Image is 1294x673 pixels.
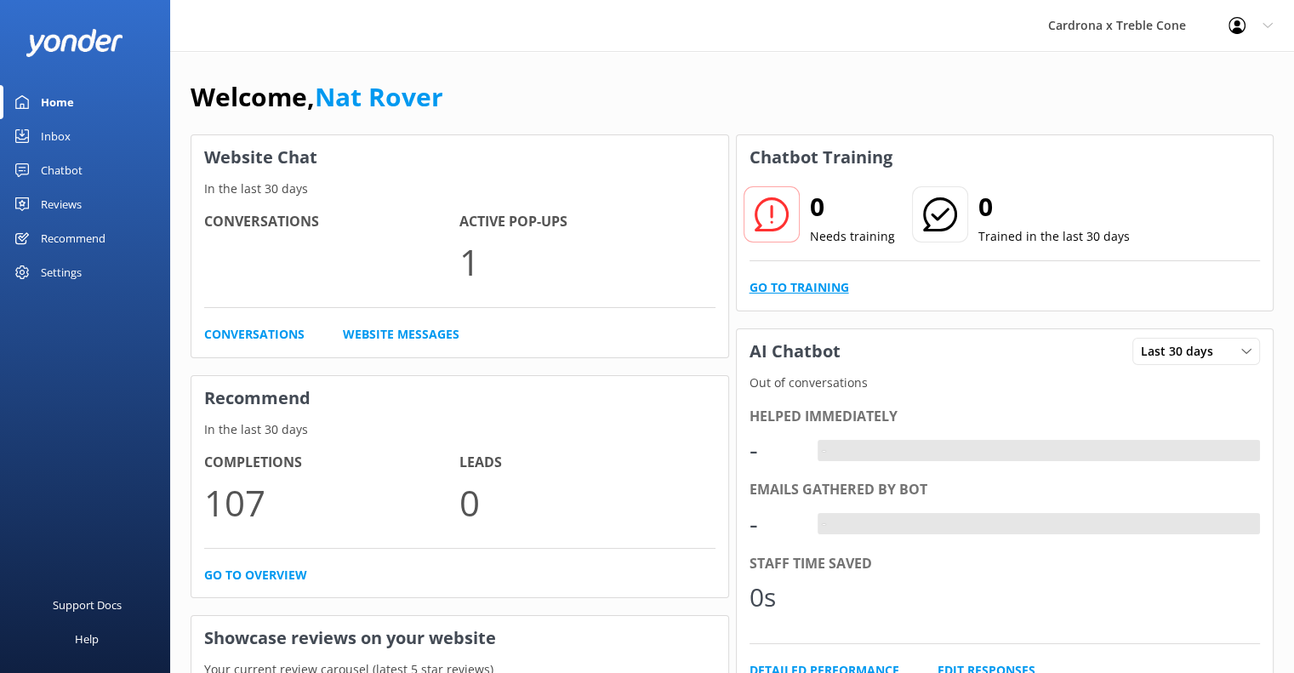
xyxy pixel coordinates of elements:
div: - [750,430,801,471]
h3: Recommend [191,376,728,420]
div: - [750,504,801,545]
div: - [818,513,830,535]
a: Nat Rover [315,79,443,114]
div: Staff time saved [750,553,1261,575]
h4: Leads [459,452,715,474]
p: 0 [459,474,715,531]
p: 1 [459,233,715,290]
div: Emails gathered by bot [750,479,1261,501]
a: Go to Training [750,278,849,297]
div: Recommend [41,221,105,255]
img: yonder-white-logo.png [26,29,123,57]
div: Help [75,622,99,656]
p: In the last 30 days [191,180,728,198]
div: - [818,440,830,462]
p: 107 [204,474,459,531]
div: Chatbot [41,153,83,187]
div: Home [41,85,74,119]
p: Needs training [810,227,895,246]
div: Settings [41,255,82,289]
a: Website Messages [343,325,459,344]
h2: 0 [978,186,1130,227]
p: In the last 30 days [191,420,728,439]
div: Inbox [41,119,71,153]
div: Support Docs [53,588,122,622]
div: Helped immediately [750,406,1261,428]
h3: AI Chatbot [737,329,853,374]
h1: Welcome, [191,77,443,117]
div: 0s [750,577,801,618]
span: Last 30 days [1141,342,1223,361]
h4: Conversations [204,211,459,233]
h3: Website Chat [191,135,728,180]
h3: Showcase reviews on your website [191,616,728,660]
h2: 0 [810,186,895,227]
div: Reviews [41,187,82,221]
a: Go to overview [204,566,307,585]
h3: Chatbot Training [737,135,905,180]
h4: Completions [204,452,459,474]
p: Out of conversations [737,374,1274,392]
a: Conversations [204,325,305,344]
h4: Active Pop-ups [459,211,715,233]
p: Trained in the last 30 days [978,227,1130,246]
